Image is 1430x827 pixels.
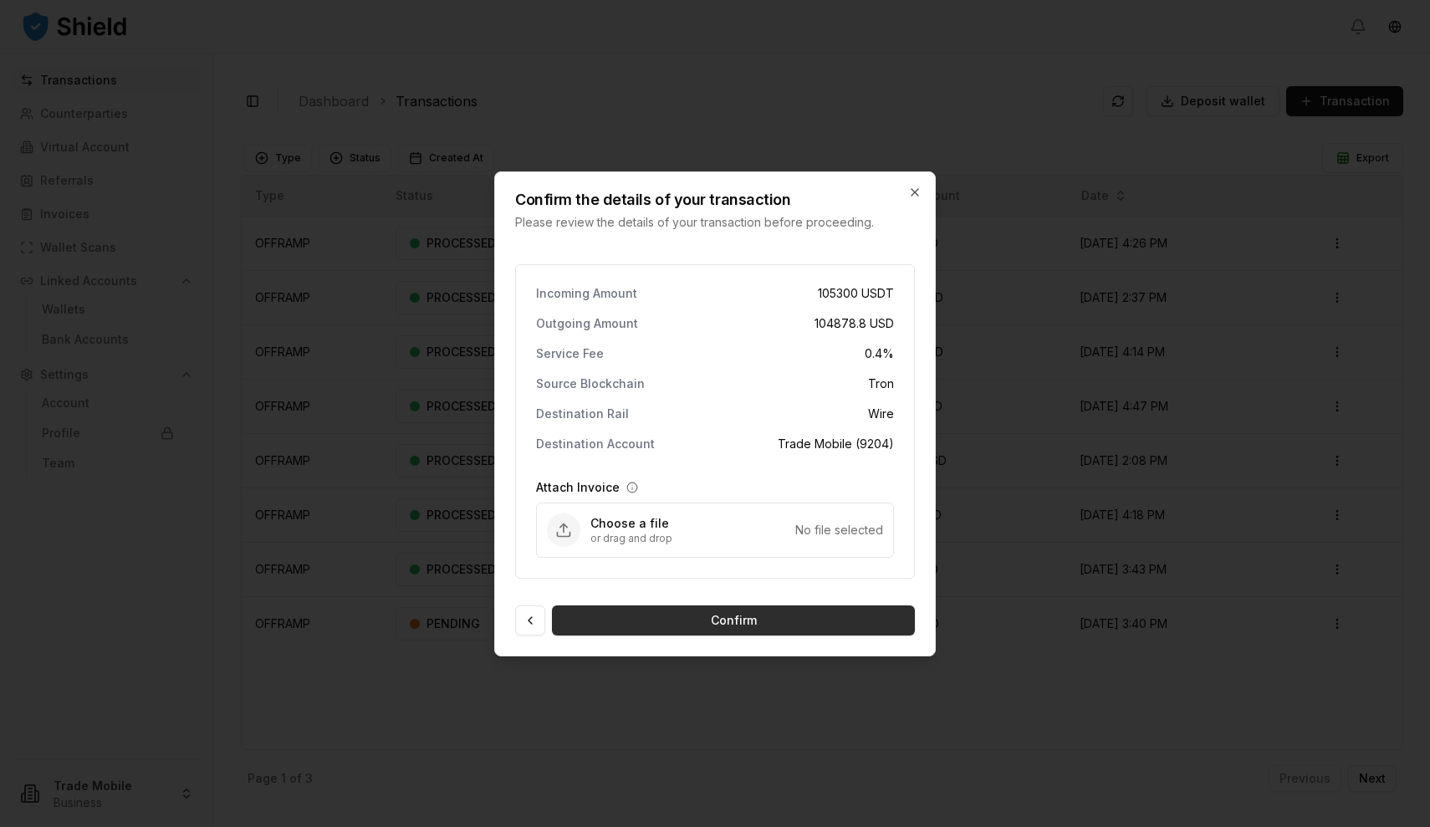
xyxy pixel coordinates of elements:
[795,522,883,539] div: No file selected
[536,348,604,360] p: Service Fee
[778,436,894,452] span: Trade Mobile (9204)
[818,285,894,302] span: 105300 USDT
[590,532,795,545] p: or drag and drop
[515,192,881,207] h2: Confirm the details of your transaction
[536,318,638,329] p: Outgoing Amount
[815,315,894,332] span: 104878.8 USD
[536,479,620,496] label: Attach Invoice
[536,288,637,299] p: Incoming Amount
[536,408,629,420] p: Destination Rail
[536,378,645,390] p: Source Blockchain
[515,214,881,231] p: Please review the details of your transaction before proceeding.
[868,375,894,392] span: Tron
[590,515,795,532] p: Choose a file
[536,503,894,558] div: Upload Attach Invoice
[868,406,894,422] span: Wire
[552,605,915,636] button: Confirm
[536,438,655,450] p: Destination Account
[865,345,894,362] span: 0.4 %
